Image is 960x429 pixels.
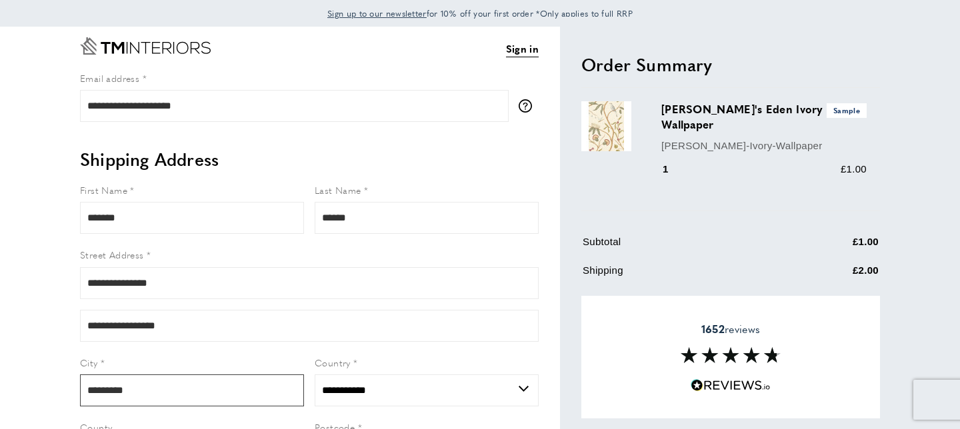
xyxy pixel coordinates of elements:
p: [PERSON_NAME]-Ivory-Wallpaper [661,138,867,154]
td: £2.00 [787,262,879,288]
td: £0.17 [787,291,879,317]
span: Country [315,356,351,369]
h2: Order Summary [581,53,880,77]
span: First Name [80,183,127,197]
div: 1 [661,161,687,177]
span: Sample [827,103,867,117]
h3: [PERSON_NAME]'s Eden Ivory Wallpaper [661,101,867,132]
h2: Shipping Address [80,147,539,171]
span: Street Address [80,248,144,261]
span: £1.00 [841,163,867,175]
strong: 1652 [701,321,725,336]
span: reviews [701,322,760,336]
img: Adam's Eden Ivory Wallpaper [581,101,631,151]
a: Sign in [506,41,539,57]
span: Last Name [315,183,361,197]
td: £1.00 [787,234,879,260]
span: for 10% off your first order *Only applies to full RRP [327,7,633,19]
a: Go to Home page [80,37,211,55]
td: Subtotal [583,234,785,260]
span: City [80,356,98,369]
img: Reviews.io 5 stars [691,379,771,392]
a: Sign up to our newsletter [327,7,427,20]
span: Sign up to our newsletter [327,7,427,19]
button: More information [519,99,539,113]
td: VAT [583,291,785,317]
img: Reviews section [681,347,781,363]
td: Shipping [583,262,785,288]
span: Email address [80,71,139,85]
